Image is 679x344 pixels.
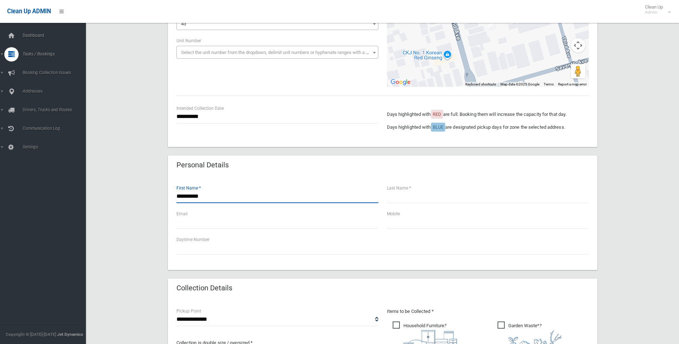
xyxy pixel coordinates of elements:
span: 43 [178,19,377,29]
span: Drivers, Trucks and Routes [20,107,91,112]
a: Terms (opens in new tab) [544,82,554,86]
span: Map data ©2025 Google [500,82,539,86]
button: Keyboard shortcuts [465,82,496,87]
p: Days highlighted with are full. Booking them will increase the capacity for that day. [387,110,589,119]
span: Dashboard [20,33,91,38]
small: Admin [645,10,663,15]
span: RED [433,112,441,117]
header: Collection Details [168,281,241,295]
span: Tasks / Bookings [20,51,91,56]
header: Personal Details [168,158,237,172]
span: Booking Collection Issues [20,70,91,75]
button: Drag Pegman onto the map to open Street View [571,64,585,78]
img: Google [389,78,412,87]
span: Clean Up ADMIN [7,8,51,15]
button: Map camera controls [571,38,585,53]
span: Addresses [20,89,91,94]
span: 43 [181,21,186,26]
span: Select the unit number from the dropdown, delimit unit numbers or hyphenate ranges with a comma [181,50,381,55]
a: Report a map error [558,82,587,86]
span: Copyright © [DATE]-[DATE] [6,332,56,337]
span: Communication Log [20,126,91,131]
div: 43 Second Avenue, CAMPSIE NSW 2194 [488,19,496,31]
span: Clean Up [641,4,670,15]
span: 43 [176,17,378,30]
strong: Jet Dynamics [57,332,83,337]
span: BLUE [433,124,443,130]
p: Days highlighted with are designated pickup days for zone the selected address. [387,123,589,132]
p: Items to be Collected * [387,307,589,316]
a: Open this area in Google Maps (opens a new window) [389,78,412,87]
span: Settings [20,144,91,149]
